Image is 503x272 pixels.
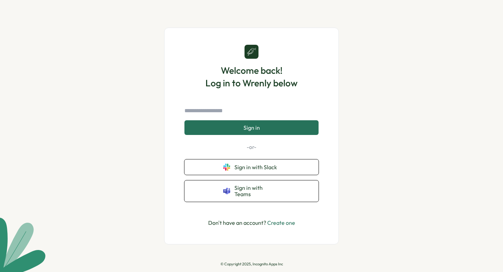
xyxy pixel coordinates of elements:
span: Sign in with Teams [234,185,280,198]
h1: Welcome back! Log in to Wrenly below [205,64,298,89]
p: © Copyright 2025, Incognito Apps Inc [220,262,283,266]
a: Create one [267,219,295,226]
button: Sign in with Teams [184,180,319,202]
span: Sign in [243,124,260,131]
span: Sign in with Slack [234,164,280,170]
button: Sign in [184,120,319,135]
button: Sign in with Slack [184,159,319,175]
p: Don't have an account? [208,219,295,227]
p: -or- [184,143,319,151]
